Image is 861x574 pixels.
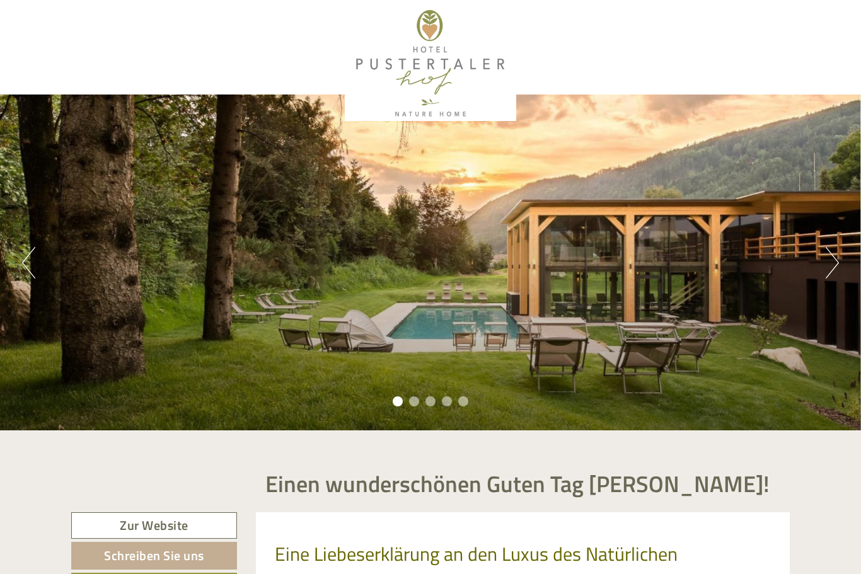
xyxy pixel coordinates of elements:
[71,512,237,539] a: Zur Website
[265,471,770,497] h1: Einen wunderschönen Guten Tag [PERSON_NAME]!
[826,247,839,278] button: Next
[275,539,678,568] span: Eine Liebeserklärung an den Luxus des Natürlichen
[22,247,35,278] button: Previous
[71,542,237,570] a: Schreiben Sie uns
